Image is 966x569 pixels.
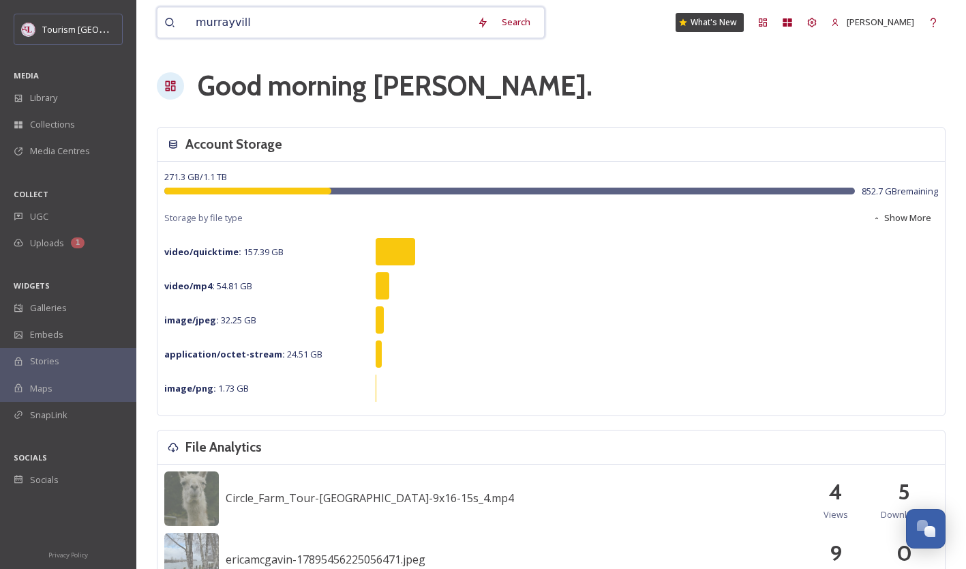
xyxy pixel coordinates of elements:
[22,23,35,36] img: cropped-langley.webp
[198,65,592,106] h1: Good morning [PERSON_NAME] .
[164,314,256,326] span: 32.25 GB
[898,476,910,508] h2: 5
[14,70,39,81] span: MEDIA
[30,91,57,104] span: Library
[185,134,282,154] h3: Account Storage
[164,382,249,394] span: 1.73 GB
[906,509,946,549] button: Open Chat
[164,211,243,224] span: Storage by file type
[189,8,470,38] input: Search your library
[48,546,88,562] a: Privacy Policy
[30,382,52,395] span: Maps
[866,205,938,231] button: Show More
[185,437,262,457] h3: File Analytics
[495,9,537,35] div: Search
[164,348,322,360] span: 24.51 GB
[30,210,48,223] span: UGC
[30,473,59,486] span: Socials
[48,551,88,559] span: Privacy Policy
[829,476,843,508] h2: 4
[226,552,425,567] span: ericamcgavin-17895456225056471.jpeg
[30,145,90,158] span: Media Centres
[164,471,219,526] img: ddbb7951-0276-4b65-a44e-9730a6948a21.jpg
[862,185,938,198] span: 852.7 GB remaining
[164,280,252,292] span: 54.81 GB
[164,171,227,183] span: 271.3 GB / 1.1 TB
[164,382,216,394] strong: image/png :
[164,348,285,360] strong: application/octet-stream :
[30,237,64,250] span: Uploads
[164,280,215,292] strong: video/mp4 :
[824,508,848,521] span: Views
[847,16,914,28] span: [PERSON_NAME]
[71,237,85,248] div: 1
[30,409,67,422] span: SnapLink
[14,452,47,463] span: SOCIALS
[676,13,744,32] a: What's New
[30,118,75,131] span: Collections
[164,314,219,326] strong: image/jpeg :
[164,246,241,258] strong: video/quicktime :
[881,508,927,521] span: Downloads
[30,302,67,315] span: Galleries
[30,328,63,341] span: Embeds
[14,280,50,291] span: WIDGETS
[164,246,284,258] span: 157.39 GB
[42,23,164,35] span: Tourism [GEOGRAPHIC_DATA]
[226,491,514,506] span: Circle_Farm_Tour-[GEOGRAPHIC_DATA]-9x16-15s_4.mp4
[824,9,921,35] a: [PERSON_NAME]
[30,355,59,368] span: Stories
[14,189,48,199] span: COLLECT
